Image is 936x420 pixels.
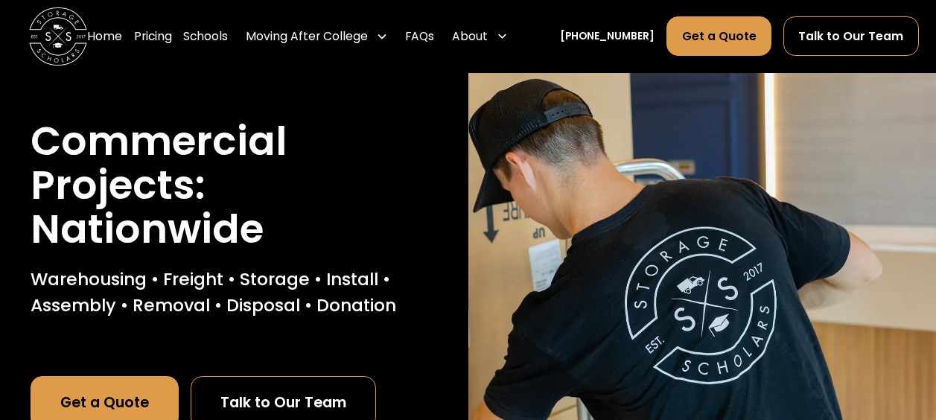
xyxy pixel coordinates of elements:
a: Talk to Our Team [783,16,919,56]
a: Schools [183,16,228,57]
a: [PHONE_NUMBER] [560,29,655,45]
div: Moving After College [246,28,368,45]
div: Moving After College [240,16,394,57]
div: About [446,16,514,57]
a: Pricing [134,16,172,57]
p: Warehousing • Freight • Storage • Install • Assembly • Removal • Disposal • Donation [31,266,438,318]
a: Home [87,16,122,57]
img: Storage Scholars main logo [29,7,87,66]
div: About [452,28,488,45]
h1: Commercial Projects: Nationwide [31,119,438,251]
a: FAQs [405,16,434,57]
a: Get a Quote [666,16,771,56]
a: home [29,7,87,66]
